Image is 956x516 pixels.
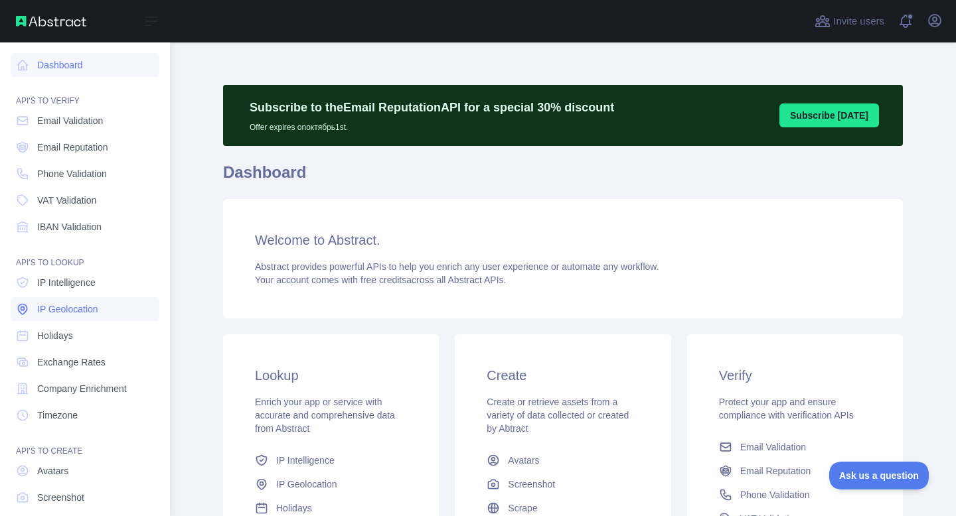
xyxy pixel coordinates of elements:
span: Timezone [37,409,78,422]
button: Invite users [812,11,887,32]
div: API'S TO LOOKUP [11,241,159,268]
p: Offer expires on октябрь 1st. [250,117,614,133]
span: Avatars [37,464,68,478]
span: IP Geolocation [37,302,98,316]
a: Phone Validation [714,483,876,507]
span: Email Validation [740,440,806,454]
a: VAT Validation [11,188,159,212]
a: Avatars [11,459,159,483]
a: IP Intelligence [250,448,412,472]
a: IP Geolocation [250,472,412,496]
button: Subscribe [DATE] [779,103,879,127]
span: Abstract provides powerful APIs to help you enrich any user experience or automate any workflow. [255,261,659,272]
span: VAT Validation [37,194,96,207]
a: IP Intelligence [11,271,159,294]
span: Enrich your app or service with accurate and comprehensive data from Abstract [255,397,395,434]
span: IP Intelligence [276,454,335,467]
a: Email Validation [714,435,876,459]
img: Abstract API [16,16,86,27]
span: Invite users [833,14,884,29]
a: Avatars [481,448,644,472]
a: Exchange Rates [11,350,159,374]
span: Phone Validation [740,488,810,501]
a: Screenshot [481,472,644,496]
span: Protect your app and ensure compliance with verification APIs [719,397,854,420]
a: Holidays [11,324,159,348]
h3: Lookup [255,366,407,385]
p: Subscribe to the Email Reputation API for a special 30 % discount [250,98,614,117]
span: Holidays [37,329,73,342]
a: Phone Validation [11,162,159,186]
span: Exchange Rates [37,355,106,369]
a: Email Reputation [11,135,159,159]
span: Holidays [276,501,312,515]
div: API'S TO VERIFY [11,80,159,106]
a: Company Enrichment [11,377,159,401]
span: Email Reputation [740,464,811,478]
a: Email Validation [11,109,159,133]
a: Dashboard [11,53,159,77]
span: Email Reputation [37,141,108,154]
span: IP Intelligence [37,276,96,289]
a: Email Reputation [714,459,876,483]
span: Create or retrieve assets from a variety of data collected or created by Abtract [487,397,629,434]
iframe: Toggle Customer Support [829,462,929,489]
span: Company Enrichment [37,382,127,395]
h3: Welcome to Abstract. [255,231,871,249]
span: Screenshot [508,478,555,491]
h3: Verify [719,366,871,385]
h1: Dashboard [223,162,903,194]
h3: Create [487,366,639,385]
a: IBAN Validation [11,215,159,239]
span: Scrape [508,501,537,515]
span: IP Geolocation [276,478,337,491]
a: Timezone [11,403,159,427]
a: Screenshot [11,485,159,509]
span: Screenshot [37,491,84,504]
span: free credits [360,275,406,285]
span: Avatars [508,454,539,467]
span: Email Validation [37,114,103,127]
span: Your account comes with across all Abstract APIs. [255,275,506,285]
span: IBAN Validation [37,220,102,233]
span: Phone Validation [37,167,107,180]
div: API'S TO CREATE [11,430,159,456]
a: IP Geolocation [11,297,159,321]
